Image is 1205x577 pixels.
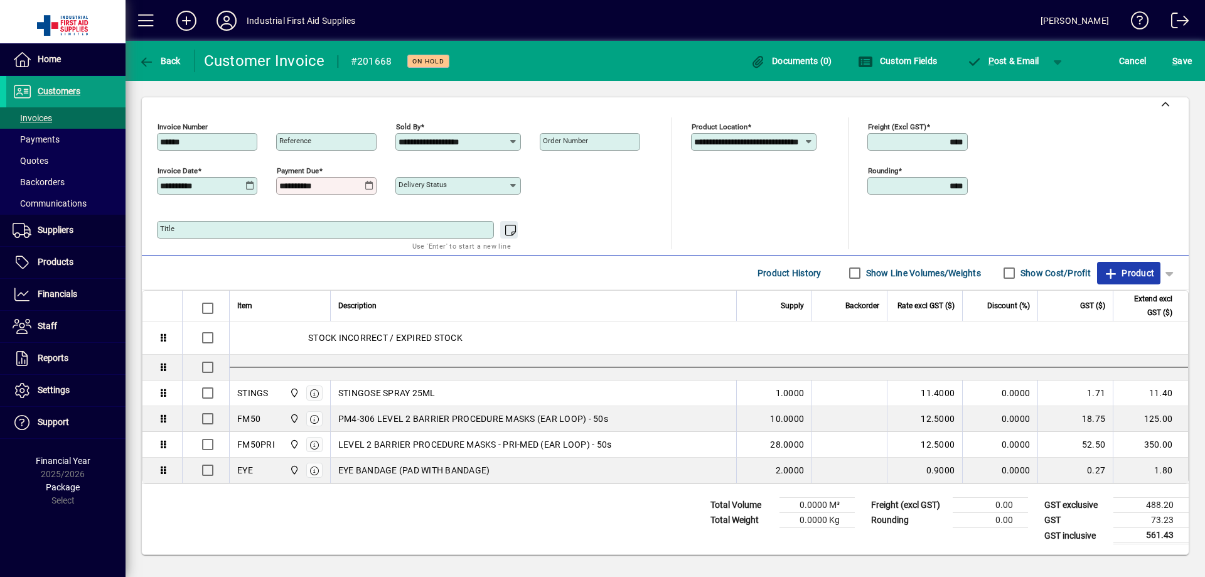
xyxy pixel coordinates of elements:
span: Rate excl GST ($) [897,299,955,313]
td: GST exclusive [1038,498,1113,513]
mat-label: Delivery status [399,180,447,189]
mat-label: Invoice number [158,122,208,131]
button: Profile [206,9,247,32]
a: Communications [6,193,126,214]
mat-label: Sold by [396,122,420,131]
a: Quotes [6,150,126,171]
td: 0.0000 [962,458,1037,483]
a: Financials [6,279,126,310]
mat-label: Order number [543,136,588,145]
span: Home [38,54,61,64]
div: 12.5000 [895,438,955,451]
div: STINGS [237,387,269,399]
button: Add [166,9,206,32]
td: Total Volume [704,498,779,513]
td: 1.71 [1037,380,1113,406]
a: Reports [6,343,126,374]
td: Freight (excl GST) [865,498,953,513]
td: GST inclusive [1038,528,1113,544]
td: 73.23 [1113,513,1189,528]
button: Post & Email [960,50,1046,72]
span: GST ($) [1080,299,1105,313]
button: Documents (0) [747,50,835,72]
span: Quotes [13,156,48,166]
span: Staff [38,321,57,331]
td: 488.20 [1113,498,1189,513]
span: Description [338,299,377,313]
span: Cancel [1119,51,1147,71]
span: Settings [38,385,70,395]
label: Show Line Volumes/Weights [864,267,981,279]
td: 125.00 [1113,406,1188,432]
div: [PERSON_NAME] [1041,11,1109,31]
div: EYE [237,464,253,477]
mat-label: Rounding [868,166,898,175]
td: 0.0000 [962,432,1037,458]
span: INDUSTRIAL FIRST AID SUPPLIES LTD [286,412,301,426]
mat-hint: Use 'Enter' to start a new line [412,239,511,253]
a: Staff [6,311,126,342]
div: Customer Invoice [204,51,325,71]
span: INDUSTRIAL FIRST AID SUPPLIES LTD [286,438,301,451]
div: FM50PRI [237,438,275,451]
a: Logout [1162,3,1189,43]
span: Discount (%) [987,299,1030,313]
span: INDUSTRIAL FIRST AID SUPPLIES LTD [286,386,301,400]
span: Financials [38,289,77,299]
span: 10.0000 [770,413,804,425]
span: Reports [38,353,68,363]
span: 2.0000 [776,464,805,477]
span: Product History [758,263,822,283]
a: Backorders [6,171,126,193]
td: 11.40 [1113,380,1188,406]
mat-label: Product location [692,122,747,131]
span: Backorders [13,177,65,187]
span: On hold [412,57,444,65]
td: 0.00 [953,513,1028,528]
mat-label: Payment due [277,166,319,175]
td: 52.50 [1037,432,1113,458]
a: Knowledge Base [1122,3,1149,43]
span: INDUSTRIAL FIRST AID SUPPLIES LTD [286,463,301,477]
span: P [988,56,994,66]
a: Payments [6,129,126,150]
span: ost & Email [967,56,1039,66]
div: 11.4000 [895,387,955,399]
div: FM50 [237,413,260,425]
button: Custom Fields [855,50,940,72]
td: Total Weight [704,513,779,528]
span: Supply [781,299,804,313]
td: 0.0000 M³ [779,498,855,513]
td: 0.0000 [962,380,1037,406]
div: 12.5000 [895,413,955,425]
span: Financial Year [36,456,90,466]
span: Payments [13,134,60,144]
span: Products [38,257,73,267]
td: 0.00 [953,498,1028,513]
a: Settings [6,375,126,406]
td: GST [1038,513,1113,528]
mat-label: Invoice date [158,166,198,175]
span: Product [1103,263,1154,283]
a: Suppliers [6,215,126,246]
span: ave [1172,51,1192,71]
span: Support [38,417,69,427]
button: Product [1097,262,1160,284]
label: Show Cost/Profit [1018,267,1091,279]
td: 0.0000 Kg [779,513,855,528]
span: PM4-306 LEVEL 2 BARRIER PROCEDURE MASKS (EAR LOOP) - 50s [338,413,608,425]
td: 0.0000 [962,406,1037,432]
span: Package [46,482,80,492]
a: Products [6,247,126,278]
a: Support [6,407,126,438]
div: STOCK INCORRECT / EXPIRED STOCK [230,321,1188,354]
td: Rounding [865,513,953,528]
span: Communications [13,198,87,208]
span: 28.0000 [770,438,804,451]
span: EYE BANDAGE (PAD WITH BANDAGE) [338,464,490,477]
button: Back [136,50,184,72]
mat-label: Title [160,224,174,233]
span: 1.0000 [776,387,805,399]
td: 1.80 [1113,458,1188,483]
span: Customers [38,86,80,96]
